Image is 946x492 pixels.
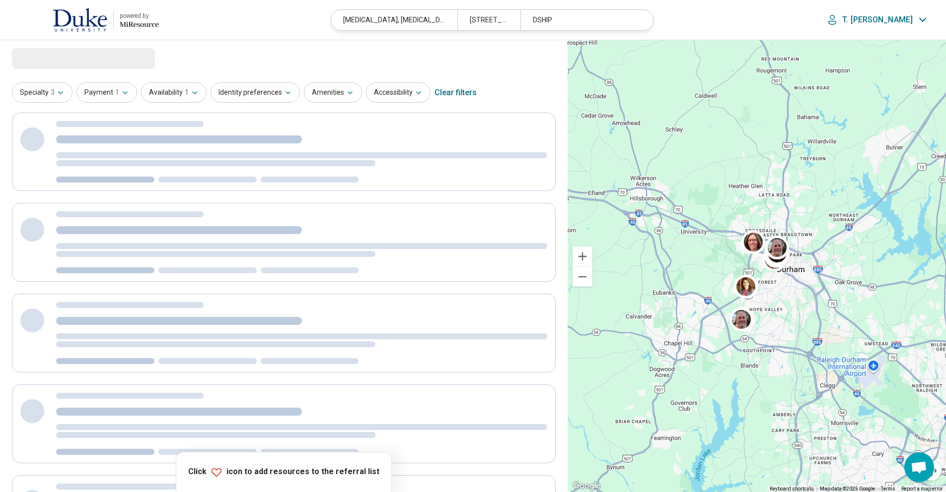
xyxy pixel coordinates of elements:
[115,87,119,98] span: 1
[51,87,55,98] span: 3
[366,82,431,103] button: Accessibility
[901,486,943,492] a: Report a map error
[904,452,934,482] div: Open chat
[331,10,457,30] div: [MEDICAL_DATA], [MEDICAL_DATA], [MEDICAL_DATA]
[76,82,137,103] button: Payment1
[211,82,300,103] button: Identity preferences
[304,82,362,103] button: Amenities
[573,267,592,287] button: Zoom out
[820,486,875,492] span: Map data ©2025 Google
[141,82,207,103] button: Availability1
[120,11,159,20] div: powered by
[188,466,379,478] p: Click icon to add resources to the referral list
[573,246,592,266] button: Zoom in
[12,82,73,103] button: Specialty3
[435,81,477,105] div: Clear filters
[12,48,95,68] span: Loading...
[520,10,647,30] div: DSHIP
[53,8,107,32] img: Duke University
[16,8,159,32] a: Duke Universitypowered by
[881,486,895,492] a: Terms (opens in new tab)
[842,15,913,25] p: T. [PERSON_NAME]
[185,87,189,98] span: 1
[457,10,520,30] div: [STREET_ADDRESS][PERSON_NAME]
